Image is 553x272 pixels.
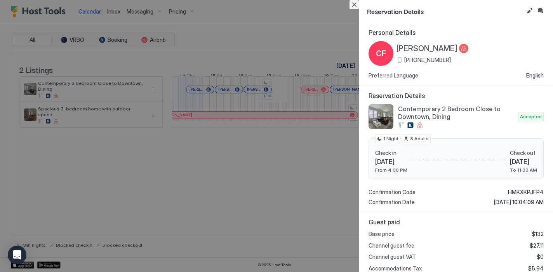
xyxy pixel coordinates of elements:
span: $132 [532,231,544,238]
span: 3 Adults [410,135,429,142]
div: Open Intercom Messenger [8,246,26,264]
span: Base price [369,231,395,238]
span: Accommodations Tax [369,265,422,272]
span: English [526,72,544,79]
span: Personal Details [369,29,544,36]
span: Channel guest VAT [369,253,416,260]
span: 1 Night [383,135,398,142]
span: Contemporary 2 Bedroom Close to Downtown, Dining [398,105,515,121]
span: Check out [510,150,537,157]
span: Channel guest fee [369,242,414,249]
div: listing image [369,104,393,129]
span: Accepted [520,113,542,120]
span: $5.94 [528,265,544,272]
span: [DATE] [510,158,537,165]
span: Check in [375,150,407,157]
span: [DATE] [375,158,407,165]
span: $0 [537,253,544,260]
span: Reservation Details [369,92,544,100]
span: Preferred Language [369,72,418,79]
button: Inbox [536,6,545,15]
button: Edit reservation [525,6,534,15]
span: To 11:00 AM [510,167,537,173]
span: HMKXKPJFP4 [508,189,544,196]
span: CF [376,48,386,59]
span: [PERSON_NAME] [396,44,457,53]
span: From 4:00 PM [375,167,407,173]
span: Confirmation Date [369,199,415,206]
span: Confirmation Code [369,189,416,196]
span: Reservation Details [367,6,523,16]
span: [DATE] 10:04:09 AM [494,199,544,206]
span: [PHONE_NUMBER] [404,57,451,64]
span: Guest paid [369,218,544,226]
span: $27.11 [530,242,544,249]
